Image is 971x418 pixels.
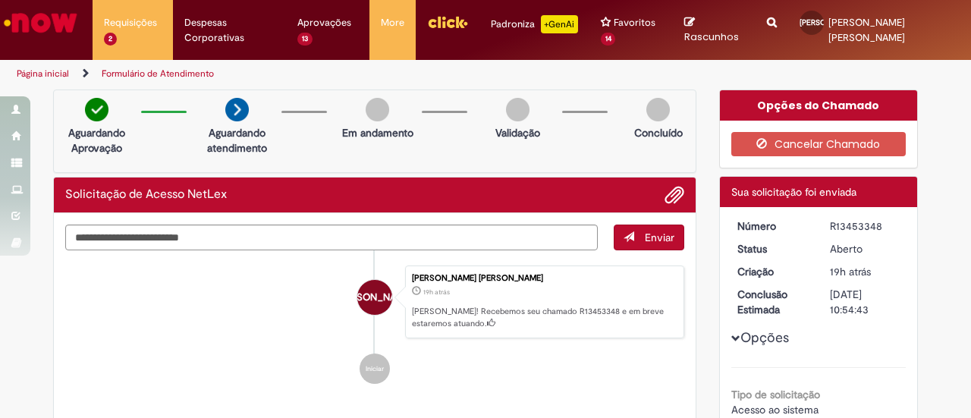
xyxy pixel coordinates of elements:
[104,33,117,46] span: 2
[297,15,351,30] span: Aprovações
[297,33,313,46] span: 13
[720,90,918,121] div: Opções do Chamado
[828,16,905,44] span: [PERSON_NAME] [PERSON_NAME]
[731,185,856,199] span: Sua solicitação foi enviada
[731,403,819,416] span: Acesso ao sistema
[665,185,684,205] button: Adicionar anexos
[342,125,413,140] p: Em andamento
[726,218,819,234] dt: Número
[830,287,900,317] div: [DATE] 10:54:43
[336,279,413,316] span: [PERSON_NAME]
[726,264,819,279] dt: Criação
[491,15,578,33] div: Padroniza
[366,98,389,121] img: img-circle-grey.png
[830,264,900,279] div: 27/08/2025 15:54:39
[65,266,684,338] li: Julia Casellatto Antonioli
[412,274,676,283] div: [PERSON_NAME] [PERSON_NAME]
[646,98,670,121] img: img-circle-grey.png
[381,15,404,30] span: More
[830,265,871,278] span: 19h atrás
[506,98,529,121] img: img-circle-grey.png
[726,241,819,256] dt: Status
[200,125,274,156] p: Aguardando atendimento
[601,33,616,46] span: 14
[225,98,249,121] img: arrow-next.png
[726,287,819,317] dt: Conclusão Estimada
[60,125,134,156] p: Aguardando Aprovação
[102,68,214,80] a: Formulário de Atendimento
[731,132,907,156] button: Cancelar Chamado
[423,288,450,297] time: 27/08/2025 15:54:39
[830,265,871,278] time: 27/08/2025 15:54:39
[614,15,655,30] span: Favoritos
[104,15,157,30] span: Requisições
[17,68,69,80] a: Página inicial
[2,8,80,38] img: ServiceNow
[423,288,450,297] span: 19h atrás
[634,125,683,140] p: Concluído
[427,11,468,33] img: click_logo_yellow_360x200.png
[65,188,227,202] h2: Solicitação de Acesso NetLex Histórico de tíquete
[184,15,275,46] span: Despesas Corporativas
[830,241,900,256] div: Aberto
[357,280,392,315] div: Julia Casellatto Antonioli
[65,225,598,250] textarea: Digite sua mensagem aqui...
[541,15,578,33] p: +GenAi
[11,60,636,88] ul: Trilhas de página
[731,388,820,401] b: Tipo de solicitação
[645,231,674,244] span: Enviar
[684,16,743,44] a: Rascunhos
[684,30,739,44] span: Rascunhos
[65,250,684,399] ul: Histórico de tíquete
[412,306,676,329] p: [PERSON_NAME]! Recebemos seu chamado R13453348 e em breve estaremos atuando.
[495,125,540,140] p: Validação
[85,98,108,121] img: check-circle-green.png
[614,225,684,250] button: Enviar
[830,218,900,234] div: R13453348
[800,17,859,27] span: [PERSON_NAME]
